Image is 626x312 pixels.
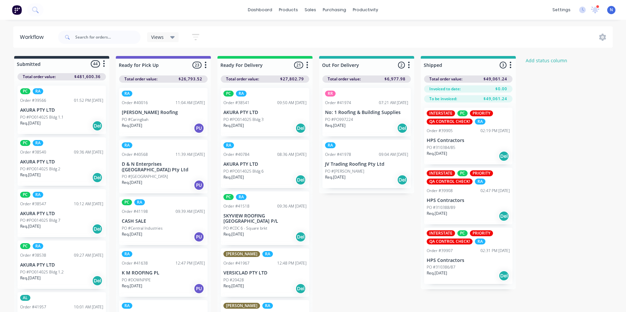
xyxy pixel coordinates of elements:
div: RROrder #4197407:21 AM [DATE]No: 1 Roofing & Building SuppliesPO #PO997224Req.[DATE]Del [322,88,411,136]
div: Order #39908 [427,188,453,194]
div: RA [122,251,132,257]
p: PO #310384/85 [427,145,455,151]
div: Del [92,275,103,286]
p: CASH SALE [122,218,205,224]
div: 02:19 PM [DATE] [480,128,510,134]
div: INTERSTATE [427,230,455,236]
p: Req. [DATE] [20,223,41,229]
div: PC [457,170,468,176]
div: INTERSTATE [427,170,455,176]
span: $6,977.98 [384,76,406,82]
div: Order #41957 [20,304,46,310]
div: PCRAOrder #3854710:12 AM [DATE]AKURA PTY LTDPO #PO014025 Bldg 7Req.[DATE]Del [17,189,106,238]
div: Del [295,232,306,242]
div: Order #41974 [325,100,351,106]
div: QA CONTROL CHECK! [427,239,473,244]
p: Req. [DATE] [427,211,447,216]
span: Total order value: [328,76,361,82]
div: PCRAOrder #4119809:39 AM [DATE]CASH SALEPO #Central IndustriesReq.[DATE]PU [119,197,208,245]
p: Req. [DATE] [325,123,346,128]
p: AKURA PTY LTD [223,110,307,115]
div: INTERSTATEPCPRIORITYQA CONTROL CHECK!RAOrder #3990802:47 PM [DATE]HPS ContractorsPO #310388/89Req... [424,168,512,224]
p: Req. [DATE] [325,174,346,180]
div: 09:39 AM [DATE] [176,209,205,214]
div: 09:04 AM [DATE] [379,152,408,157]
div: Del [295,123,306,133]
div: RA [475,119,485,125]
p: SKYVIEW ROOFING [GEOGRAPHIC_DATA] P/L [223,213,307,224]
div: QA CONTROL CHECK! [427,119,473,125]
div: AL [20,295,30,301]
p: D & N Enterprises ([GEOGRAPHIC_DATA]) Pty Ltd [122,161,205,173]
p: JV Trading Roofing Pty Ltd [325,161,408,167]
div: 11:04 AM [DATE] [176,100,205,106]
div: Order #41638 [122,260,148,266]
div: Workflow [20,33,47,41]
div: 01:52 PM [DATE] [74,98,103,103]
div: RAOrder #4001611:04 AM [DATE][PERSON_NAME] RoofingPO #CaringbahReq.[DATE]PU [119,88,208,136]
div: Order #39905 [427,128,453,134]
div: Order #38547 [20,201,46,207]
div: settings [549,5,574,15]
div: Order #39907 [427,248,453,254]
div: RAOrder #4197809:04 AM [DATE]JV Trading Roofing Pty LtdPO #[PERSON_NAME]Req.[DATE]Del [322,140,411,188]
p: HPS Contractors [427,258,510,263]
div: 02:47 PM [DATE] [480,188,510,194]
div: PC [223,194,234,200]
p: PO #PO014025 Bldg 7 [20,217,60,223]
div: Order #41198 [122,209,148,214]
div: Del [295,283,306,294]
div: sales [301,5,319,15]
div: Order #39566 [20,98,46,103]
div: products [276,5,301,15]
div: INTERSTATEPCPRIORITYQA CONTROL CHECK!RAOrder #3990502:19 PM [DATE]HPS ContractorsPO #310384/85Req... [424,108,512,164]
div: 02:31 PM [DATE] [480,248,510,254]
div: RA [236,91,247,97]
span: N [610,7,613,13]
div: PC [457,110,468,116]
p: PO #[GEOGRAPHIC_DATA] [122,174,168,180]
span: Invoiced to date: [429,86,461,92]
div: PC [457,230,468,236]
div: RA [262,303,273,309]
div: RA [122,303,132,309]
div: RA [33,192,43,198]
div: 09:36 AM [DATE] [277,203,307,209]
div: Del [92,224,103,234]
div: RR [325,91,336,97]
span: $26,793.52 [179,76,202,82]
span: $481,600.36 [74,74,101,80]
div: RAOrder #4078408:36 AM [DATE]AKURA PTY LTDPO #PO014025 Bldg 6Req.[DATE]Del [221,140,309,188]
span: Total order value: [226,76,259,82]
div: RA [33,243,43,249]
div: PC [223,91,234,97]
div: purchasing [319,5,349,15]
p: Req. [DATE] [122,231,142,237]
div: Order #40568 [122,152,148,157]
div: Del [295,175,306,185]
div: PU [194,180,204,190]
div: PCRAOrder #3956601:52 PM [DATE]AKURA PTY LTDPO #PO014025 Bldg 1.1Req.[DATE]Del [17,86,106,134]
span: $49,061.24 [483,96,507,102]
p: AKURA PTY LTD [20,211,103,216]
div: PCRAOrder #3854109:50 AM [DATE]AKURA PTY LTDPO #PO014025 Bldg 3Req.[DATE]Del [221,88,309,136]
p: AKURA PTY LTD [20,262,103,268]
div: PC [122,199,132,205]
div: 12:47 PM [DATE] [176,260,205,266]
p: PO #[PERSON_NAME] [325,168,364,174]
div: Order #41978 [325,152,351,157]
div: [PERSON_NAME] [223,251,260,257]
div: RAOrder #4056811:39 AM [DATE]D & N Enterprises ([GEOGRAPHIC_DATA]) Pty LtdPO #[GEOGRAPHIC_DATA]Re... [119,140,208,194]
p: Req. [DATE] [122,283,142,289]
div: PRIORITY [470,230,493,236]
p: Req. [DATE] [223,283,244,289]
div: PCRAOrder #3854009:36 AM [DATE]AKURA PTY LTDPO #PO014025 Bldg 2Req.[DATE]Del [17,137,106,186]
p: PO #CDC 6 - Square brkt [223,225,267,231]
img: Factory [12,5,22,15]
div: PU [194,232,204,242]
div: 10:01 AM [DATE] [74,304,103,310]
div: RAOrder #4163812:47 PM [DATE]K M ROOFING PLPO #DOWNPIPEReq.[DATE]PU [119,248,208,297]
div: 11:39 AM [DATE] [176,152,205,157]
p: Req. [DATE] [20,275,41,281]
div: PC [20,88,30,94]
